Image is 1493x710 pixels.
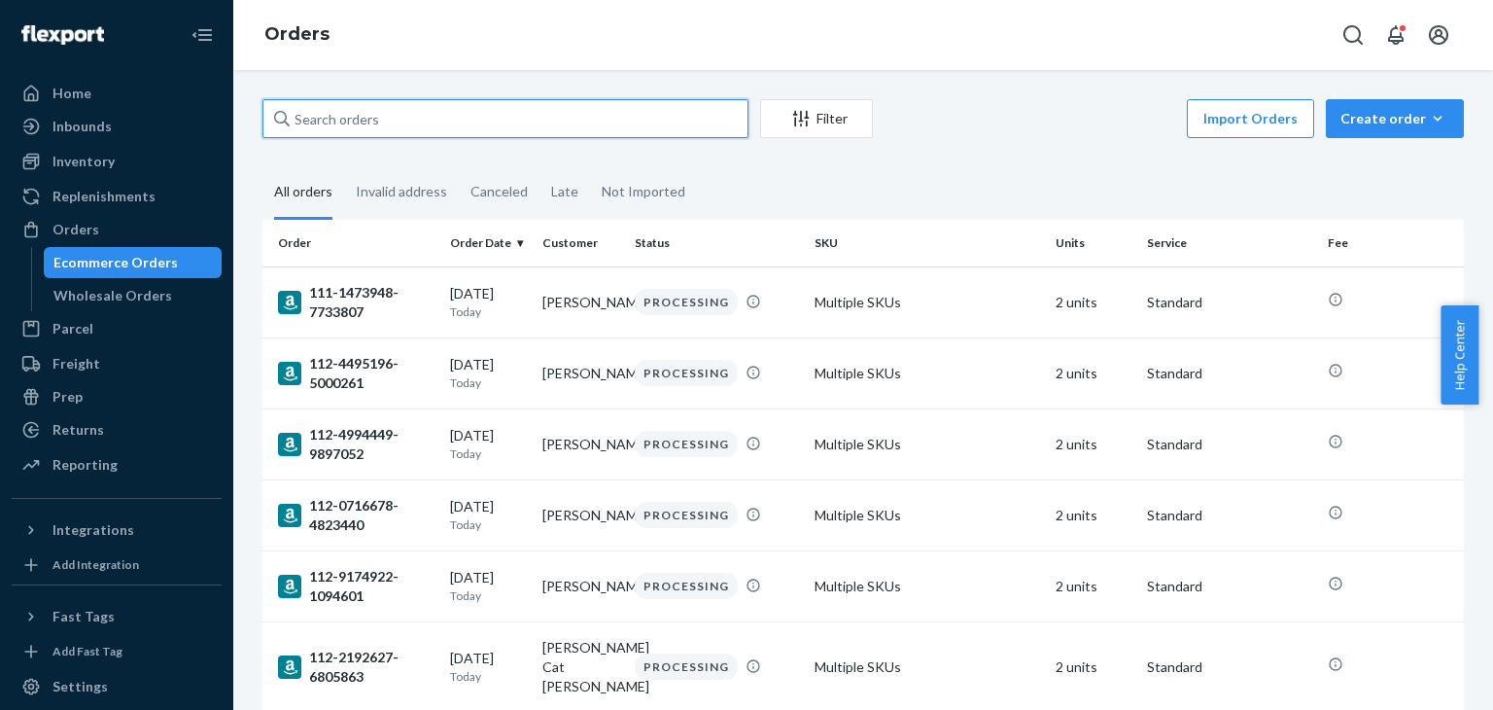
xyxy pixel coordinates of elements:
[1048,408,1140,479] td: 2 units
[635,431,738,457] div: PROCESSING
[807,337,1047,408] td: Multiple SKUs
[535,337,627,408] td: [PERSON_NAME]
[1419,16,1458,54] button: Open account menu
[52,319,93,338] div: Parcel
[278,354,434,393] div: 112-4495196-5000261
[1340,109,1449,128] div: Create order
[1147,435,1311,454] p: Standard
[535,266,627,337] td: [PERSON_NAME]
[12,414,222,445] a: Returns
[12,381,222,412] a: Prep
[450,668,527,685] p: Today
[52,152,115,171] div: Inventory
[1048,220,1140,266] th: Units
[52,607,115,626] div: Fast Tags
[1441,305,1478,405] button: Help Center
[1334,16,1372,54] button: Open Search Box
[1376,16,1415,54] button: Open notifications
[1048,479,1140,550] td: 2 units
[807,479,1047,550] td: Multiple SKUs
[450,374,527,391] p: Today
[278,648,434,687] div: 112-2192627-6805863
[52,220,99,239] div: Orders
[535,479,627,550] td: [PERSON_NAME]
[450,445,527,462] p: Today
[1147,506,1311,525] p: Standard
[635,360,738,386] div: PROCESSING
[44,247,223,278] a: Ecommerce Orders
[635,289,738,315] div: PROCESSING
[450,649,527,685] div: [DATE]
[53,286,172,305] div: Wholesale Orders
[635,502,738,528] div: PROCESSING
[450,284,527,320] div: [DATE]
[807,550,1047,621] td: Multiple SKUs
[52,677,108,696] div: Settings
[53,253,178,272] div: Ecommerce Orders
[183,16,222,54] button: Close Navigation
[52,117,112,136] div: Inbounds
[1139,220,1319,266] th: Service
[52,420,104,440] div: Returns
[278,567,434,606] div: 112-9174922-1094601
[278,425,434,464] div: 112-4994449-9897052
[278,283,434,322] div: 111-1473948-7733807
[12,348,222,379] a: Freight
[1147,577,1311,596] p: Standard
[12,515,222,546] button: Integrations
[52,387,83,407] div: Prep
[450,355,527,391] div: [DATE]
[262,220,442,266] th: Order
[807,220,1047,266] th: SKU
[52,643,122,659] div: Add Fast Tag
[450,516,527,533] p: Today
[1187,99,1314,138] button: Import Orders
[1326,99,1464,138] button: Create order
[1048,266,1140,337] td: 2 units
[602,166,685,217] div: Not Imported
[535,408,627,479] td: [PERSON_NAME]
[278,496,434,535] div: 112-0716678-4823440
[450,568,527,604] div: [DATE]
[450,303,527,320] p: Today
[12,111,222,142] a: Inbounds
[356,166,447,217] div: Invalid address
[264,23,330,45] a: Orders
[635,654,738,680] div: PROCESSING
[249,7,345,63] ol: breadcrumbs
[1147,293,1311,312] p: Standard
[262,99,748,138] input: Search orders
[807,408,1047,479] td: Multiple SKUs
[470,166,528,217] div: Canceled
[12,313,222,344] a: Parcel
[450,426,527,462] div: [DATE]
[807,266,1047,337] td: Multiple SKUs
[44,280,223,311] a: Wholesale Orders
[12,553,222,577] a: Add Integration
[52,187,156,206] div: Replenishments
[450,587,527,604] p: Today
[12,601,222,632] button: Fast Tags
[450,497,527,533] div: [DATE]
[12,640,222,663] a: Add Fast Tag
[52,520,134,540] div: Integrations
[21,25,104,45] img: Flexport logo
[12,449,222,480] a: Reporting
[274,166,332,220] div: All orders
[551,166,578,217] div: Late
[52,84,91,103] div: Home
[52,556,139,573] div: Add Integration
[12,78,222,109] a: Home
[12,181,222,212] a: Replenishments
[12,671,222,702] a: Settings
[12,214,222,245] a: Orders
[1320,220,1464,266] th: Fee
[442,220,535,266] th: Order Date
[542,234,619,251] div: Customer
[12,146,222,177] a: Inventory
[52,354,100,373] div: Freight
[760,99,873,138] button: Filter
[635,573,738,599] div: PROCESSING
[1048,550,1140,621] td: 2 units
